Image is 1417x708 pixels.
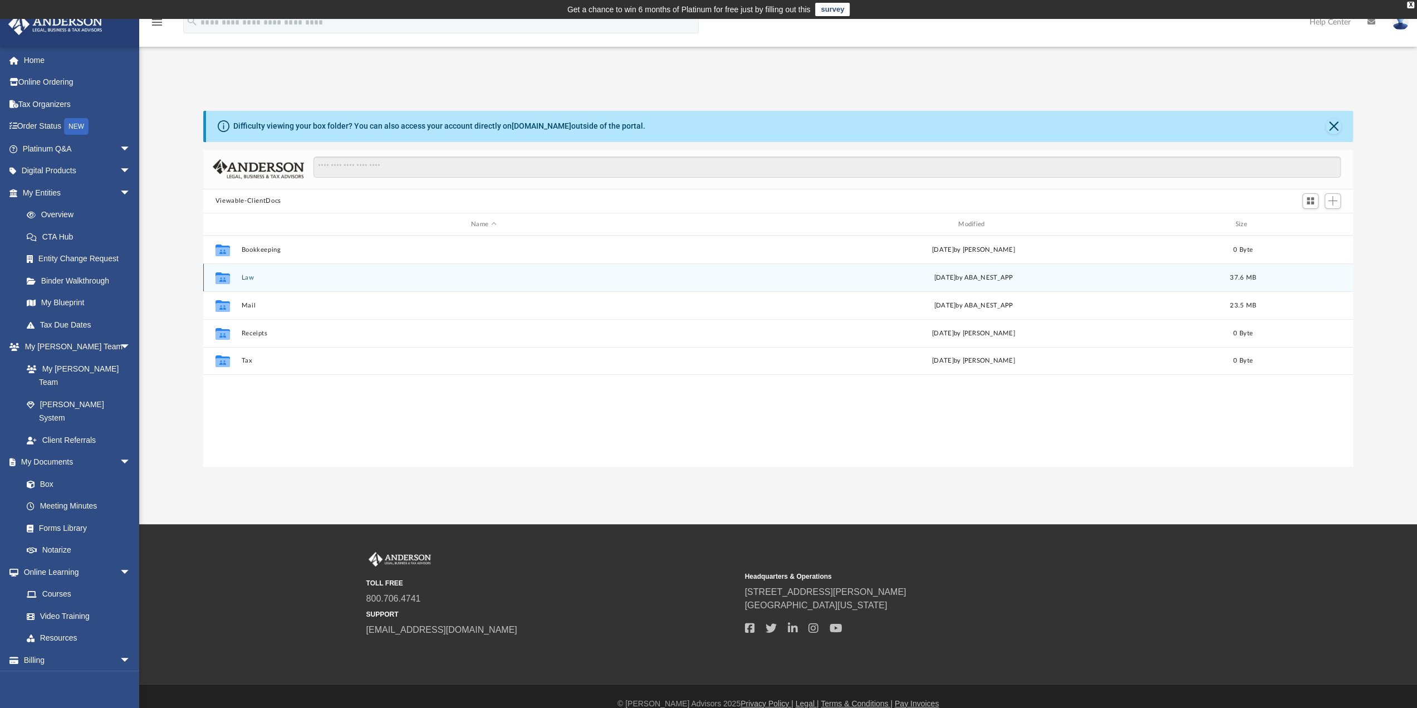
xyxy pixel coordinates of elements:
[16,429,142,451] a: Client Referrals
[120,160,142,183] span: arrow_drop_down
[1302,193,1319,209] button: Switch to Grid View
[5,13,106,35] img: Anderson Advisors Platinum Portal
[745,600,888,610] a: [GEOGRAPHIC_DATA][US_STATE]
[241,302,726,309] button: Mail
[1230,275,1256,281] span: 37.6 MB
[8,115,148,138] a: Order StatusNEW
[1392,14,1409,30] img: User Pic
[120,451,142,474] span: arrow_drop_down
[1270,219,1348,230] div: id
[16,270,148,292] a: Binder Walkthrough
[815,3,850,16] a: survey
[16,248,148,270] a: Entity Change Request
[150,16,164,29] i: menu
[745,572,1116,582] small: Headquarters & Operations
[120,138,142,160] span: arrow_drop_down
[8,451,142,473] a: My Documentsarrow_drop_down
[1220,219,1265,230] div: Size
[731,301,1216,311] div: [DATE] by ABA_NEST_APP
[731,245,1216,255] div: [DATE] by [PERSON_NAME]
[567,3,811,16] div: Get a chance to win 6 months of Platinum for free just by filling out this
[241,358,726,365] button: Tax
[8,160,148,182] a: Digital Productsarrow_drop_down
[16,495,142,517] a: Meeting Minutes
[241,219,725,230] div: Name
[208,219,236,230] div: id
[730,219,1215,230] div: Modified
[16,605,136,627] a: Video Training
[366,578,737,588] small: TOLL FREE
[64,118,89,135] div: NEW
[16,204,148,226] a: Overview
[16,314,148,336] a: Tax Due Dates
[150,21,164,29] a: menu
[8,71,148,94] a: Online Ordering
[16,627,142,650] a: Resources
[16,358,136,393] a: My [PERSON_NAME] Team
[366,594,421,603] a: 800.706.4741
[8,93,148,115] a: Tax Organizers
[16,517,136,539] a: Forms Library
[120,336,142,359] span: arrow_drop_down
[1233,330,1253,336] span: 0 Byte
[8,649,148,671] a: Billingarrow_drop_down
[16,473,136,495] a: Box
[16,393,142,429] a: [PERSON_NAME] System
[1326,119,1341,134] button: Close
[366,552,433,567] img: Anderson Advisors Platinum Portal
[16,292,142,314] a: My Blueprint
[186,15,198,27] i: search
[1407,2,1414,8] div: close
[731,273,1216,283] div: [DATE] by ABA_NEST_APP
[233,120,645,132] div: Difficulty viewing your box folder? You can also access your account directly on outside of the p...
[1325,193,1341,209] button: Add
[8,336,142,358] a: My [PERSON_NAME] Teamarrow_drop_down
[16,226,148,248] a: CTA Hub
[241,330,726,337] button: Receipts
[241,246,726,253] button: Bookkeeping
[203,236,1353,467] div: grid
[1233,358,1253,364] span: 0 Byte
[120,649,142,672] span: arrow_drop_down
[313,157,1341,178] input: Search files and folders
[745,587,906,597] a: [STREET_ADDRESS][PERSON_NAME]
[741,699,793,708] a: Privacy Policy |
[120,561,142,584] span: arrow_drop_down
[215,196,281,206] button: Viewable-ClientDocs
[796,699,819,708] a: Legal |
[8,49,148,71] a: Home
[731,357,1216,367] div: [DATE] by [PERSON_NAME]
[16,583,142,606] a: Courses
[1233,247,1253,253] span: 0 Byte
[120,182,142,204] span: arrow_drop_down
[512,121,571,130] a: [DOMAIN_NAME]
[731,329,1216,339] div: [DATE] by [PERSON_NAME]
[8,561,142,583] a: Online Learningarrow_drop_down
[821,699,893,708] a: Terms & Conditions |
[366,625,517,634] a: [EMAIL_ADDRESS][DOMAIN_NAME]
[16,539,142,561] a: Notarize
[8,182,148,204] a: My Entitiesarrow_drop_down
[1230,302,1256,309] span: 23.5 MB
[895,699,939,708] a: Pay Invoices
[8,138,148,160] a: Platinum Q&Aarrow_drop_down
[241,274,726,281] button: Law
[366,609,737,619] small: SUPPORT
